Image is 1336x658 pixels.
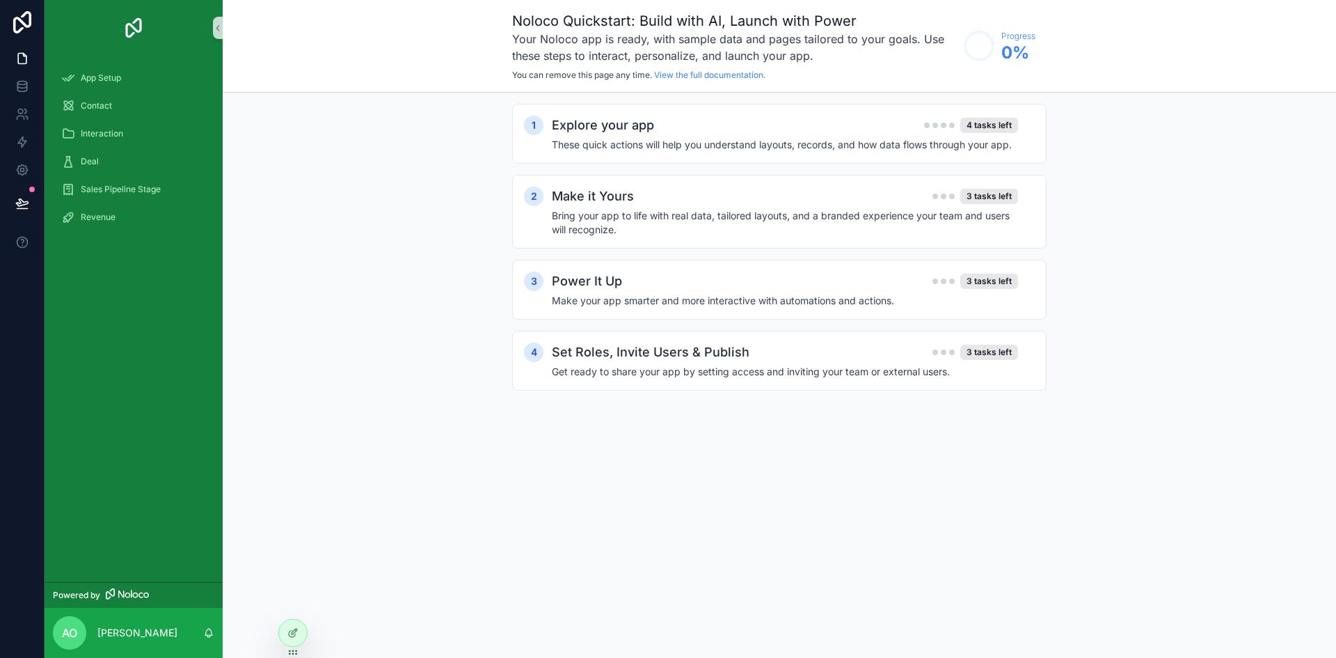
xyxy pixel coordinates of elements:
[512,31,957,64] h3: Your Noloco app is ready, with sample data and pages tailored to your goals. Use these steps to i...
[81,184,161,195] span: Sales Pipeline Stage
[45,56,223,248] div: scrollable content
[62,625,77,641] span: AO
[97,626,177,640] p: [PERSON_NAME]
[53,177,214,202] a: Sales Pipeline Stage
[81,72,121,84] span: App Setup
[53,65,214,91] a: App Setup
[81,156,99,167] span: Deal
[81,100,112,111] span: Contact
[1001,31,1035,42] span: Progress
[53,205,214,230] a: Revenue
[81,128,123,139] span: Interaction
[81,212,116,223] span: Revenue
[1001,42,1035,64] span: 0 %
[53,121,214,146] a: Interaction
[53,149,214,174] a: Deal
[122,17,145,39] img: App logo
[654,70,765,80] a: View the full documentation.
[512,70,652,80] span: You can remove this page any time.
[53,590,100,601] span: Powered by
[53,93,214,118] a: Contact
[512,11,957,31] h1: Noloco Quickstart: Build with AI, Launch with Power
[45,582,223,608] a: Powered by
